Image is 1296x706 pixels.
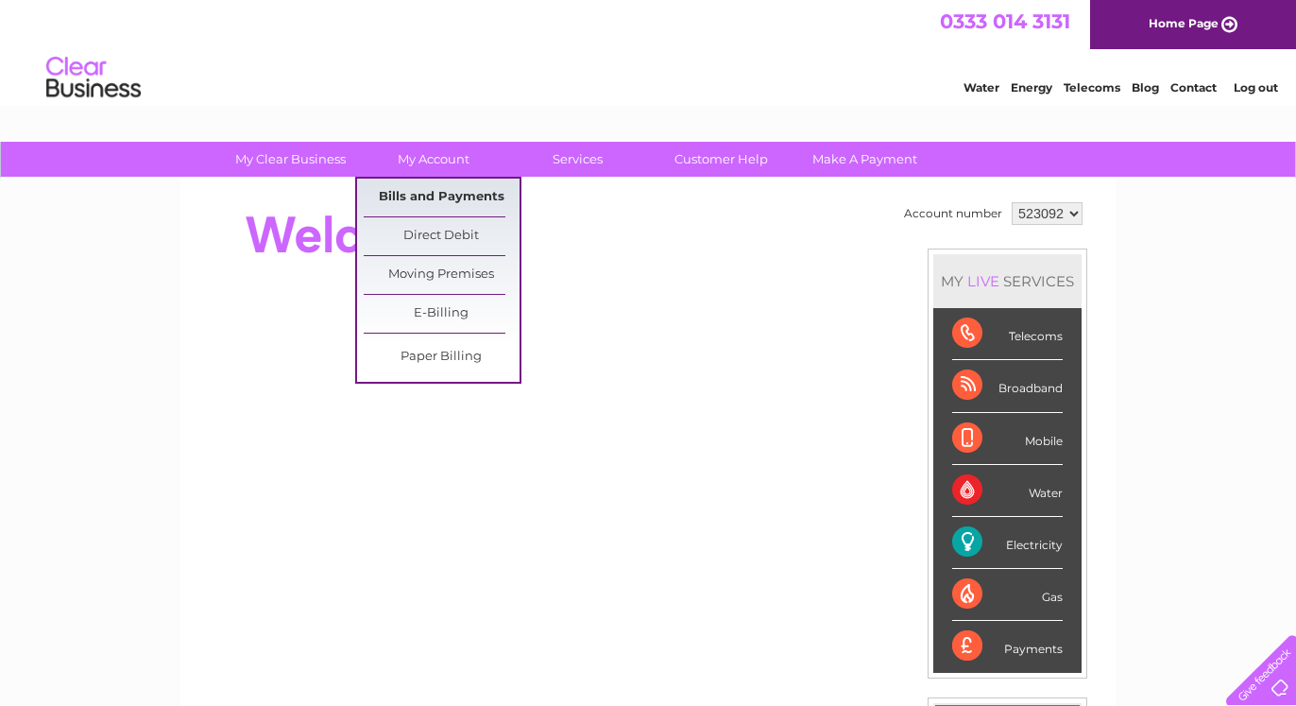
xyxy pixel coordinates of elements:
[643,142,799,177] a: Customer Help
[952,413,1063,465] div: Mobile
[963,272,1003,290] div: LIVE
[45,49,142,107] img: logo.png
[364,217,520,255] a: Direct Debit
[940,9,1070,33] a: 0333 014 3131
[787,142,943,177] a: Make A Payment
[1132,80,1159,95] a: Blog
[899,198,1007,230] td: Account number
[213,142,368,177] a: My Clear Business
[1234,80,1278,95] a: Log out
[364,256,520,294] a: Moving Premises
[933,254,1082,308] div: MY SERVICES
[952,308,1063,360] div: Telecoms
[952,465,1063,517] div: Water
[364,295,520,333] a: E-Billing
[963,80,999,95] a: Water
[1170,80,1217,95] a: Contact
[203,10,1096,92] div: Clear Business is a trading name of Verastar Limited (registered in [GEOGRAPHIC_DATA] No. 3667643...
[364,338,520,376] a: Paper Billing
[952,360,1063,412] div: Broadband
[364,179,520,216] a: Bills and Payments
[356,142,512,177] a: My Account
[952,569,1063,621] div: Gas
[952,621,1063,672] div: Payments
[500,142,656,177] a: Services
[1011,80,1052,95] a: Energy
[952,517,1063,569] div: Electricity
[1064,80,1120,95] a: Telecoms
